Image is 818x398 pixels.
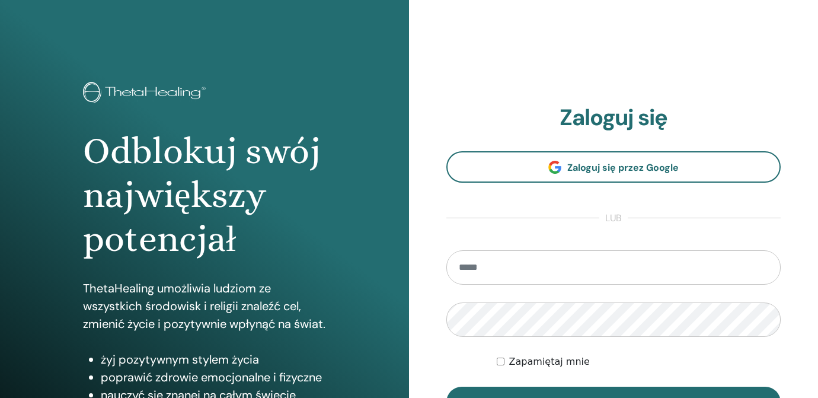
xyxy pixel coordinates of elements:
[101,351,326,368] li: żyj pozytywnym stylem życia
[101,368,326,386] li: poprawić zdrowie emocjonalne i fizyczne
[509,355,590,369] label: Zapamiętaj mnie
[83,279,326,333] p: ThetaHealing umożliwia ludziom ze wszystkich środowisk i religii znaleźć cel, zmienić życie i poz...
[599,211,628,225] span: lub
[497,355,781,369] div: Keep me authenticated indefinitely or until I manually logout
[83,129,326,262] h1: Odblokuj swój największy potencjał
[446,104,781,132] h2: Zaloguj się
[567,161,679,174] span: Zaloguj się przez Google
[446,151,781,183] a: Zaloguj się przez Google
